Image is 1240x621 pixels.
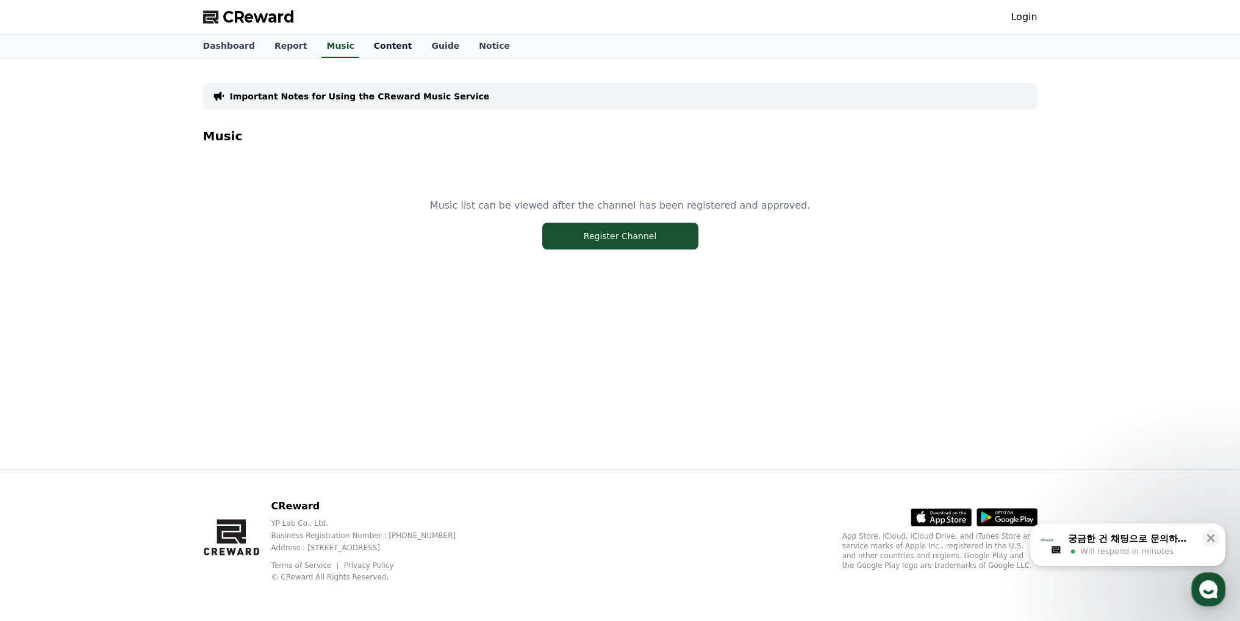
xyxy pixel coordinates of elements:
[271,519,475,528] p: YP Lab Co., Ltd.
[344,561,394,570] a: Privacy Policy
[271,543,475,553] p: Address : [STREET_ADDRESS]
[469,35,520,58] a: Notice
[31,405,52,415] span: Home
[203,7,295,27] a: CReward
[193,35,265,58] a: Dashboard
[430,198,810,213] p: Music list can be viewed after the channel has been registered and approved.
[157,387,234,417] a: Settings
[421,35,469,58] a: Guide
[842,531,1038,570] p: App Store, iCloud, iCloud Drive, and iTunes Store are service marks of Apple Inc., registered in ...
[1011,10,1037,24] a: Login
[81,387,157,417] a: Messages
[223,7,295,27] span: CReward
[181,405,210,415] span: Settings
[101,406,137,415] span: Messages
[271,531,475,540] p: Business Registration Number : [PHONE_NUMBER]
[203,129,1038,143] h4: Music
[271,572,475,582] p: © CReward All Rights Reserved.
[542,223,698,249] button: Register Channel
[364,35,422,58] a: Content
[265,35,317,58] a: Report
[271,499,475,514] p: CReward
[4,387,81,417] a: Home
[271,561,340,570] a: Terms of Service
[230,90,490,102] a: Important Notes for Using the CReward Music Service
[321,35,359,58] a: Music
